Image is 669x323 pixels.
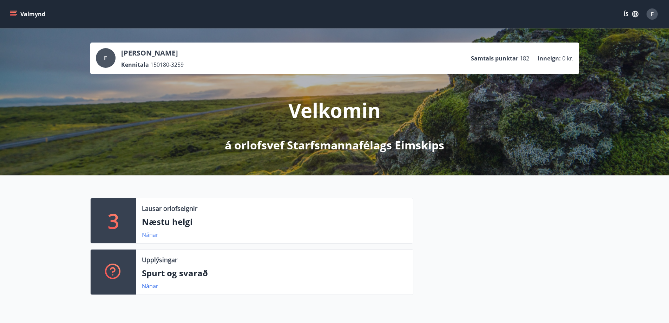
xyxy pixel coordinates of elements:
[142,216,407,228] p: Næstu helgi
[121,48,184,58] p: [PERSON_NAME]
[620,8,642,20] button: ÍS
[142,267,407,279] p: Spurt og svarað
[538,54,561,62] p: Inneign :
[142,204,197,213] p: Lausar orlofseignir
[651,10,654,18] span: F
[150,61,184,69] span: 150180-3259
[108,207,119,234] p: 3
[562,54,573,62] span: 0 kr.
[142,282,158,290] a: Nánar
[8,8,48,20] button: menu
[471,54,518,62] p: Samtals punktar
[225,137,444,153] p: á orlofsvef Starfsmannafélags Eimskips
[142,231,158,239] a: Nánar
[142,255,177,264] p: Upplýsingar
[644,6,661,22] button: F
[288,97,381,123] p: Velkomin
[520,54,529,62] span: 182
[121,61,149,69] p: Kennitala
[104,54,107,62] span: F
